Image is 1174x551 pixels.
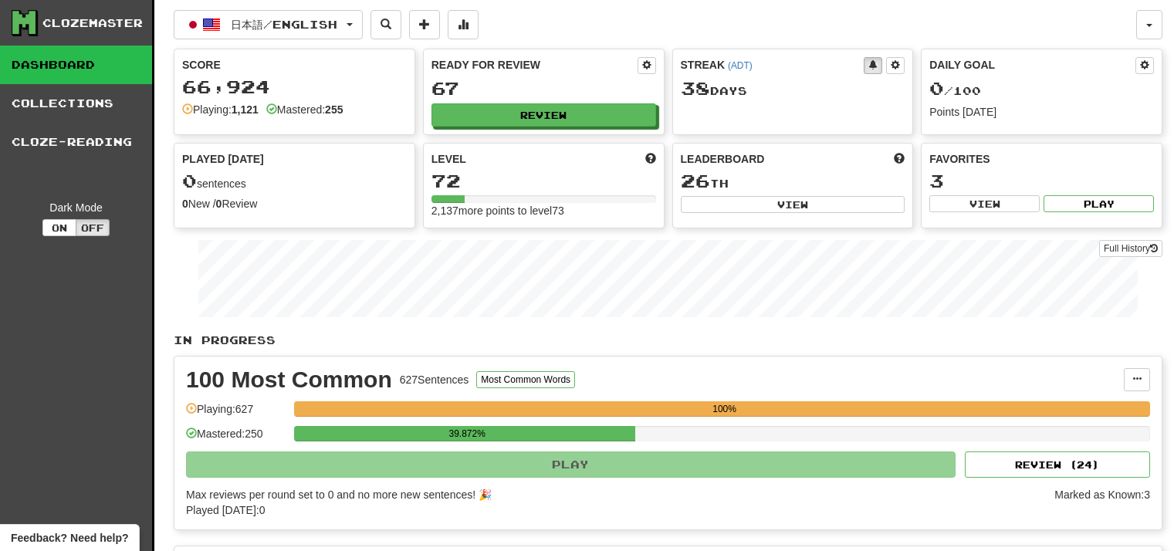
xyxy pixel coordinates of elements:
div: Playing: 627 [186,401,286,427]
button: 日本語/English [174,10,363,39]
div: 100 Most Common [186,368,392,391]
button: Off [76,219,110,236]
div: Ready for Review [431,57,638,73]
span: Open feedback widget [11,530,128,546]
span: 26 [681,170,710,191]
span: 0 [182,170,197,191]
div: Marked as Known: 3 [1054,487,1150,518]
div: Dark Mode [12,200,140,215]
span: This week in points, UTC [894,151,905,167]
span: Leaderboard [681,151,765,167]
button: Search sentences [370,10,401,39]
button: On [42,219,76,236]
button: Review [431,103,656,127]
div: Mastered: 250 [186,426,286,451]
div: 72 [431,171,656,191]
strong: 0 [216,198,222,210]
span: 0 [929,77,944,99]
div: 66,924 [182,77,407,96]
div: 2,137 more points to level 73 [431,203,656,218]
span: Played [DATE]: 0 [186,504,265,516]
div: Favorites [929,151,1154,167]
div: Points [DATE] [929,104,1154,120]
span: Level [431,151,466,167]
div: 100% [299,401,1150,417]
p: In Progress [174,333,1162,348]
button: More stats [448,10,479,39]
a: (ADT) [728,60,753,71]
div: sentences [182,171,407,191]
button: Add sentence to collection [409,10,440,39]
div: Streak [681,57,864,73]
div: th [681,171,905,191]
div: Mastered: [266,102,343,117]
div: Max reviews per round set to 0 and no more new sentences! 🎉 [186,487,1045,502]
strong: 0 [182,198,188,210]
button: Play [186,451,956,478]
div: 627 Sentences [400,372,469,387]
span: Score more points to level up [645,151,656,167]
span: 38 [681,77,710,99]
div: Clozemaster [42,15,143,31]
div: 67 [431,79,656,98]
div: Day s [681,79,905,99]
div: Daily Goal [929,57,1135,74]
span: Played [DATE] [182,151,264,167]
a: Full History [1099,240,1162,257]
button: View [929,195,1040,212]
span: / 100 [929,84,981,97]
button: Play [1044,195,1154,212]
strong: 255 [325,103,343,116]
div: New / Review [182,196,407,211]
div: 39.872% [299,426,635,441]
button: Most Common Words [476,371,575,388]
strong: 1,121 [232,103,259,116]
button: View [681,196,905,213]
div: Playing: [182,102,259,117]
div: 3 [929,171,1154,191]
span: 日本語 / English [231,18,337,31]
div: Score [182,57,407,73]
button: Review (24) [965,451,1150,478]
